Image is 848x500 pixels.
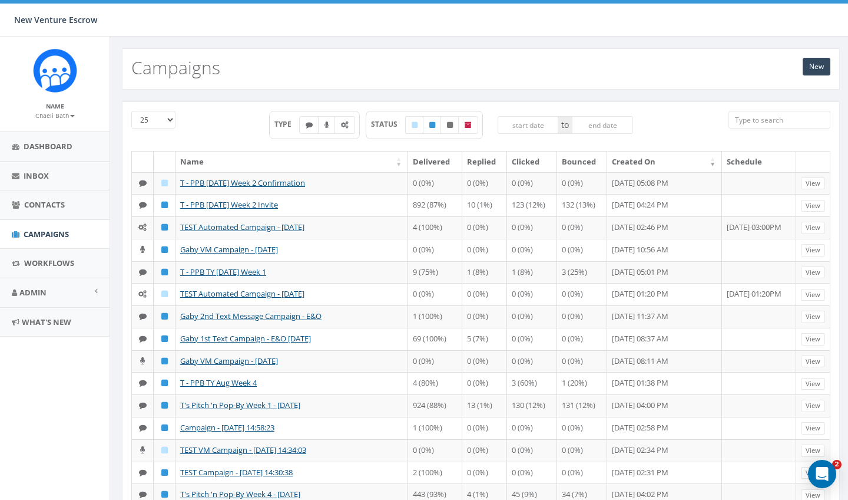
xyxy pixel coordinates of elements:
i: Ringless Voice Mail [140,357,145,365]
td: 13 (1%) [462,394,508,417]
i: Text SMS [139,402,147,409]
i: Published [161,268,168,276]
i: Automated Message [341,121,349,129]
i: Draft [161,290,168,298]
td: 0 (0%) [462,350,508,373]
a: View [801,356,825,368]
td: 0 (0%) [408,350,462,373]
a: TEST Automated Campaign - [DATE] [180,222,304,232]
div: Open Intercom Messenger [808,460,836,488]
td: 0 (0%) [557,439,608,462]
td: 5 (7%) [462,328,508,350]
a: Gaby 2nd Text Message Campaign - E&O [180,311,322,321]
td: 924 (88%) [408,394,462,417]
td: 0 (0%) [408,439,462,462]
td: 0 (0%) [557,328,608,350]
a: View [801,222,825,234]
input: Type to search [728,111,830,129]
th: Name: activate to sort column ascending [175,152,408,172]
i: Draft [412,121,418,129]
a: New [803,58,830,75]
td: 0 (0%) [507,417,557,439]
span: Dashboard [24,141,72,152]
td: 0 (0%) [462,283,508,305]
a: View [801,445,825,457]
td: 4 (100%) [408,216,462,239]
td: 1 (8%) [462,261,508,284]
a: T's Pitch 'n Pop-By Week 4 - [DATE] [180,489,300,499]
a: Gaby VM Campaign - [DATE] [180,244,278,255]
span: Workflows [24,258,74,268]
th: Bounced [557,152,608,172]
td: 0 (0%) [557,239,608,261]
a: Gaby VM Campaign - [DATE] [180,356,278,366]
i: Automated Message [138,290,147,298]
span: Contacts [24,199,65,210]
i: Ringless Voice Mail [140,246,145,254]
i: Published [161,223,168,231]
i: Published [161,402,168,409]
i: Text SMS [139,469,147,476]
td: 0 (0%) [557,216,608,239]
td: 10 (1%) [462,194,508,216]
i: Published [161,201,168,209]
span: Inbox [24,170,49,181]
span: New Venture Escrow [14,14,97,25]
td: 69 (100%) [408,328,462,350]
td: 0 (0%) [507,283,557,305]
td: [DATE] 04:24 PM [607,194,722,216]
td: 1 (8%) [507,261,557,284]
i: Published [429,121,435,129]
i: Published [161,491,168,498]
td: 0 (0%) [462,462,508,484]
td: 0 (0%) [408,172,462,195]
td: [DATE] 05:08 PM [607,172,722,195]
a: TEST Automated Campaign - [DATE] [180,288,304,299]
td: 3 (25%) [557,261,608,284]
td: [DATE] 04:00 PM [607,394,722,417]
td: 2 (100%) [408,462,462,484]
td: 892 (87%) [408,194,462,216]
i: Text SMS [139,424,147,432]
i: Published [161,379,168,387]
i: Published [161,469,168,476]
i: Draft [161,179,168,187]
td: 0 (0%) [408,283,462,305]
label: Archived [458,116,478,134]
a: View [801,378,825,390]
th: Replied [462,152,508,172]
a: View [801,289,825,301]
a: Campaign - [DATE] 14:58:23 [180,422,274,433]
th: Clicked [507,152,557,172]
a: View [801,311,825,323]
span: 2 [832,460,842,469]
a: T - PPB TY Aug Week 4 [180,377,257,388]
td: 0 (0%) [462,439,508,462]
i: Published [161,246,168,254]
td: [DATE] 10:56 AM [607,239,722,261]
i: Text SMS [139,201,147,209]
label: Published [423,116,442,134]
td: 4 (80%) [408,372,462,394]
td: 0 (0%) [462,216,508,239]
i: Published [161,335,168,343]
a: View [801,267,825,279]
label: Ringless Voice Mail [318,116,336,134]
input: end date [572,116,633,134]
i: Published [161,424,168,432]
i: Draft [161,446,168,454]
td: 132 (13%) [557,194,608,216]
td: 0 (0%) [462,239,508,261]
td: 0 (0%) [507,239,557,261]
a: View [801,244,825,256]
td: 0 (0%) [507,328,557,350]
td: 0 (0%) [507,462,557,484]
a: T - PPB [DATE] Week 2 Invite [180,199,278,210]
small: Chaeli Bath [35,111,75,120]
td: 0 (0%) [462,305,508,328]
td: 3 (60%) [507,372,557,394]
a: View [801,200,825,212]
i: Unpublished [447,121,453,129]
td: [DATE] 02:34 PM [607,439,722,462]
td: 0 (0%) [557,462,608,484]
